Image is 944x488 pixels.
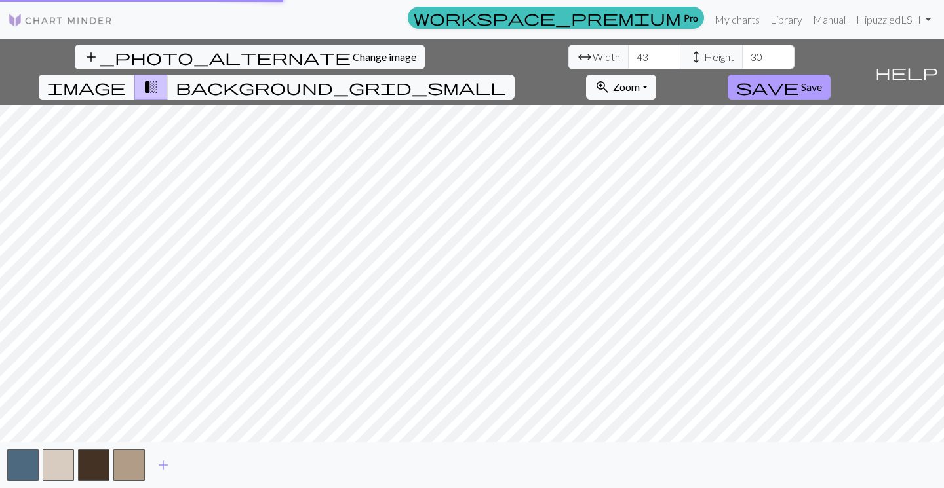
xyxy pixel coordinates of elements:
a: My charts [709,7,765,33]
span: image [47,78,126,96]
span: zoom_in [595,78,610,96]
span: Width [593,49,620,65]
button: Save [728,75,831,100]
span: transition_fade [143,78,159,96]
span: Save [801,81,822,93]
span: Zoom [613,81,640,93]
span: add [155,456,171,474]
button: Add color [147,453,180,478]
a: Manual [808,7,851,33]
a: Pro [408,7,704,29]
button: Help [869,39,944,105]
span: save [736,78,799,96]
a: Library [765,7,808,33]
span: height [688,48,704,66]
span: background_grid_small [176,78,506,96]
span: Height [704,49,734,65]
a: HipuzzledLSH [851,7,936,33]
button: Zoom [586,75,656,100]
span: workspace_premium [414,9,681,27]
span: Change image [353,50,416,63]
span: help [875,63,938,81]
img: Logo [8,12,113,28]
span: arrow_range [577,48,593,66]
span: add_photo_alternate [83,48,351,66]
button: Change image [75,45,425,69]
